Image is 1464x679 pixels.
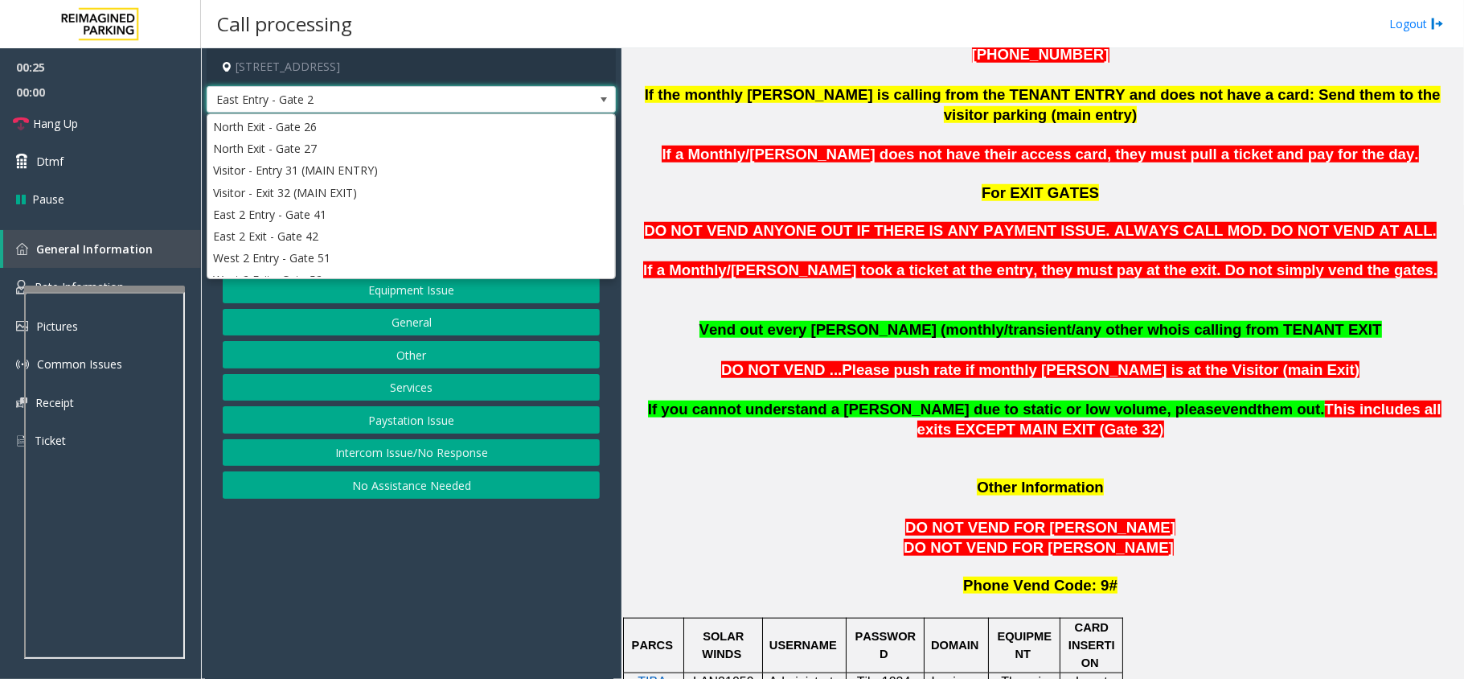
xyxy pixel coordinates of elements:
[209,138,613,159] li: North Exit - Gate 27
[998,630,1052,660] span: EQUIPMENT
[1222,401,1257,418] span: vend
[16,321,28,331] img: 'icon'
[917,401,1441,438] span: This includes all exits EXCEPT MAIN EXIT (Gate 32)
[645,86,1441,123] span: If the monthly [PERSON_NAME] is calling from the TENANT ENTRY and does not have a card: Send them...
[643,261,1437,278] span: If a Monthly/[PERSON_NAME] took a ticket at the entry, they must pay at the exit. Do not simply v...
[32,191,64,208] span: Pause
[1257,401,1325,418] span: them out.
[207,48,616,86] h4: [STREET_ADDRESS]
[702,630,747,660] span: SOLAR WINDS
[16,434,27,448] img: 'icon'
[1178,321,1382,338] span: is calling from TENANT EXIT
[16,280,27,294] img: 'icon'
[16,358,29,371] img: 'icon'
[769,639,837,652] span: USERNAME
[1389,15,1444,32] a: Logout
[644,222,1437,239] span: DO NOT VEND ANYONE OUT IF THERE IS ANY PAYMENT ISSUE. ALWAYS CALL MOD. DO NOT VEND AT ALL.
[662,146,1418,163] span: If a Monthly/[PERSON_NAME] does not have their access card, they must pull a ticket and pay for t...
[223,341,600,368] button: Other
[905,519,1175,536] span: DO NOT VEND FOR [PERSON_NAME]
[209,116,613,138] li: North Exit - Gate 26
[223,439,600,467] button: Intercom Issue/No Response
[855,630,916,660] span: PASSWORD
[977,479,1104,496] span: Other Information
[207,87,534,113] span: East Entry - Gate 2
[209,269,613,290] li: West 2 Exit - Gate 52
[33,115,78,132] span: Hang Up
[35,279,124,294] span: Rate Information
[223,276,600,303] button: Equipment Issue
[3,230,201,268] a: General Information
[223,471,600,499] button: No Assistance Needed
[209,4,360,43] h3: Call processing
[1431,15,1444,32] img: logout
[209,159,613,181] li: Visitor - Entry 31 (MAIN ENTRY)
[982,184,1099,201] span: For EXIT GATES
[16,397,27,408] img: 'icon'
[223,406,600,434] button: Paystation Issue
[904,539,1174,556] span: DO NOT VEND FOR [PERSON_NAME]
[223,374,600,401] button: Services
[721,361,1288,378] span: DO NOT VEND ...Please push rate if monthly [PERSON_NAME] is at the Visitor (
[36,241,153,257] span: General Information
[1068,621,1115,670] span: CARD INSERTION
[36,153,64,170] span: Dtmf
[931,639,978,652] span: DOMAIN
[209,182,613,204] li: Visitor - Exit 32 (MAIN EXIT)
[1288,361,1359,378] span: main Exit)
[223,309,600,336] button: General
[209,247,613,269] li: West 2 Entry - Gate 51
[632,639,673,652] span: PARCS
[16,243,28,255] img: 'icon'
[699,321,1178,338] span: Vend out every [PERSON_NAME] (monthly/transient/any other who
[648,401,1222,418] span: If you cannot understand a [PERSON_NAME] due to static or low volume, please
[209,225,613,247] li: East 2 Exit - Gate 42
[209,204,613,225] li: East 2 Entry - Gate 41
[963,577,1117,594] span: Phone Vend Code: 9#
